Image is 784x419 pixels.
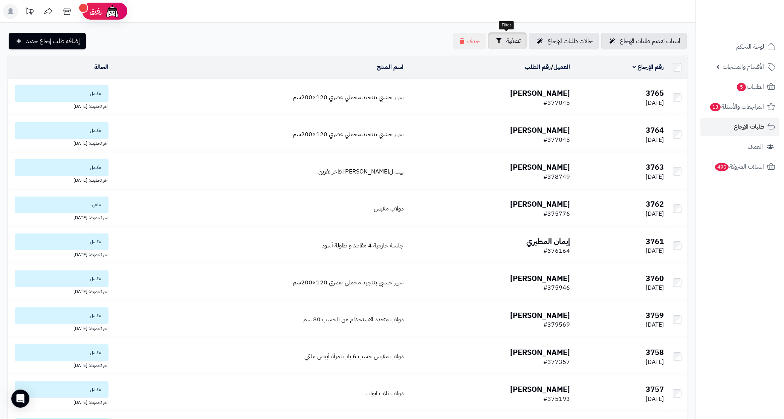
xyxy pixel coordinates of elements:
span: #379569 [543,320,570,329]
span: مكتمل [15,344,109,361]
a: المراجعات والأسئلة13 [700,98,779,116]
a: تحديثات المنصة [20,4,39,21]
span: [DATE] [646,172,664,181]
span: [DATE] [646,283,664,292]
a: طلبات الإرجاع [700,118,779,136]
span: المراجعات والأسئلة [709,101,764,112]
div: اخر تحديث: [DATE] [11,250,109,258]
b: [PERSON_NAME] [510,384,570,395]
a: السلات المتروكة490 [700,158,779,176]
a: لوحة التحكم [700,38,779,56]
span: جلسة خارجية 4 مقاعد و طاولة أسود [322,241,403,250]
a: الحالة [94,63,109,72]
span: #377045 [543,98,570,107]
b: إيمان المطيري [526,236,570,247]
b: 3761 [646,236,664,247]
span: [DATE] [646,246,664,255]
span: العملاء [748,141,763,152]
div: Filter [499,21,514,29]
div: اخر تحديث: [DATE] [11,324,109,332]
div: اخر تحديث: [DATE] [11,398,109,406]
span: طلبات الإرجاع [734,121,764,132]
img: ai-face.png [105,4,120,19]
a: إضافة طلب إرجاع جديد [9,33,86,49]
b: [PERSON_NAME] [510,347,570,358]
span: ملغي [15,196,109,213]
b: 3759 [646,310,664,321]
span: 13 [710,103,721,111]
img: logo-2.png [733,19,777,35]
span: تصفية [506,36,521,45]
span: رفيق [90,7,102,16]
b: 3765 [646,87,664,99]
span: مكتمل [15,270,109,287]
b: [PERSON_NAME] [510,124,570,136]
span: أسباب تقديم طلبات الإرجاع [620,37,680,46]
button: حذف [453,33,486,49]
div: Open Intercom Messenger [11,390,29,408]
span: مكتمل [15,159,109,176]
a: سرير خشبي بتنجيد مخملي عصري 120×200سم [293,93,403,102]
span: مكتمل [15,233,109,250]
span: مكتمل [15,122,109,139]
b: 3763 [646,161,664,173]
span: #375946 [543,283,570,292]
span: #377357 [543,358,570,367]
span: #375776 [543,209,570,218]
a: سرير خشبي بتنجيد مخملي عصري 120×200سم [293,278,403,287]
span: الطلبات [736,81,764,92]
span: مكتمل [15,381,109,398]
div: اخر تحديث: [DATE] [11,213,109,221]
span: 490 [715,163,729,171]
span: [DATE] [646,358,664,367]
span: إضافة طلب إرجاع جديد [26,37,80,46]
a: رقم الإرجاع [633,63,664,72]
span: #377045 [543,135,570,144]
div: اخر تحديث: [DATE] [11,287,109,295]
span: [DATE] [646,320,664,329]
b: [PERSON_NAME] [510,310,570,321]
span: مكتمل [15,307,109,324]
b: 3762 [646,198,664,210]
div: اخر تحديث: [DATE] [11,176,109,184]
span: #378749 [543,172,570,181]
a: العميل [553,63,570,72]
b: 3757 [646,384,664,395]
a: الطلبات5 [700,78,779,96]
b: 3764 [646,124,664,136]
a: حالات طلبات الإرجاع [529,33,599,49]
b: [PERSON_NAME] [510,273,570,284]
span: #375193 [543,394,570,404]
div: اخر تحديث: [DATE] [11,102,109,110]
span: لوحة التحكم [736,41,764,52]
span: 5 [737,83,746,91]
a: أسباب تقديم طلبات الإرجاع [601,33,687,49]
span: السلات المتروكة [714,161,764,172]
span: [DATE] [646,135,664,144]
a: اسم المنتج [377,63,403,72]
td: / [407,56,573,79]
a: سرير خشبي بتنجيد مخملي عصري 120×200سم [293,130,403,139]
div: اخر تحديث: [DATE] [11,139,109,147]
span: #376164 [543,246,570,255]
a: العملاء [700,138,779,156]
b: [PERSON_NAME] [510,198,570,210]
a: دولاب ثلاث ابواب [365,389,403,398]
span: [DATE] [646,209,664,218]
span: مكتمل [15,85,109,102]
a: دولاب ملابس خشب 6 باب بمرآة أبيض ملكي [304,352,403,361]
a: دولاب متعدد الاستخدام من الخشب 80 سم [303,315,403,324]
b: [PERSON_NAME] [510,161,570,173]
button: تصفية [488,32,527,49]
a: بيت ل[PERSON_NAME] فاخر نفرين [318,167,403,176]
div: اخر تحديث: [DATE] [11,361,109,369]
b: 3758 [646,347,664,358]
a: دولاب ملابس [374,204,403,213]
